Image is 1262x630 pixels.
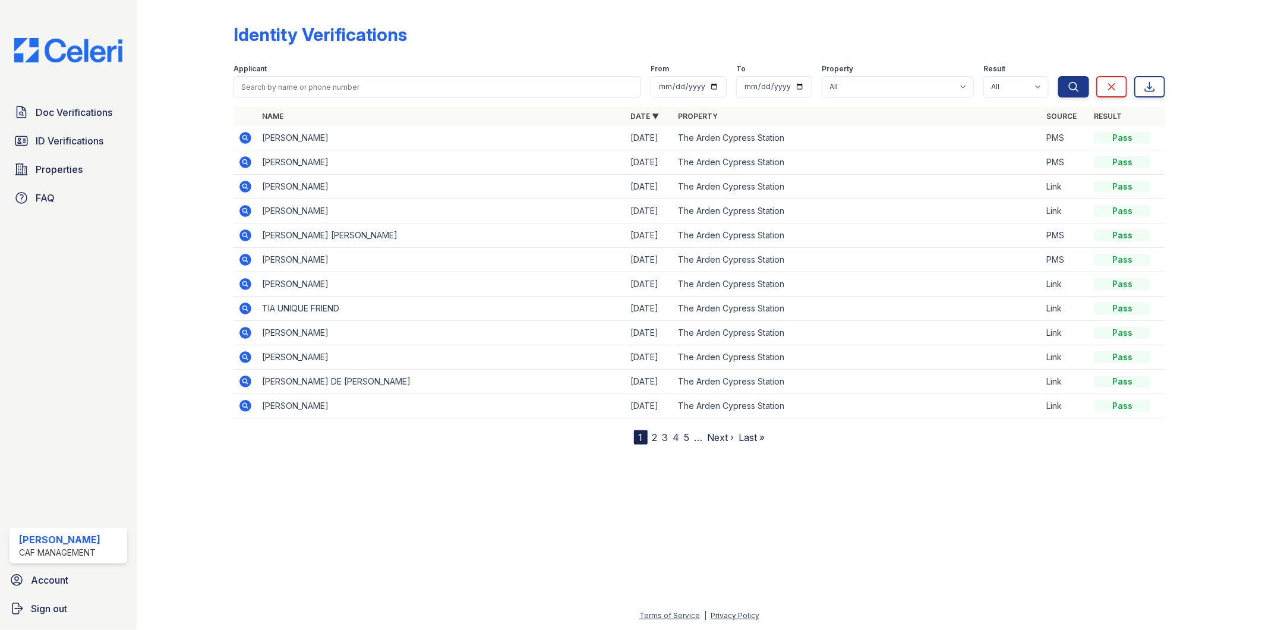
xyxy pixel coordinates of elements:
[708,431,734,443] a: Next ›
[1046,112,1077,121] a: Source
[673,272,1042,297] td: The Arden Cypress Station
[262,112,283,121] a: Name
[36,105,112,119] span: Doc Verifications
[1094,229,1151,241] div: Pass
[626,150,673,175] td: [DATE]
[1094,254,1151,266] div: Pass
[639,611,700,620] a: Terms of Service
[626,321,673,345] td: [DATE]
[31,601,67,616] span: Sign out
[651,64,669,74] label: From
[257,321,626,345] td: [PERSON_NAME]
[1042,126,1089,150] td: PMS
[36,134,103,148] span: ID Verifications
[1042,297,1089,321] td: Link
[822,64,853,74] label: Property
[5,38,132,62] img: CE_Logo_Blue-a8612792a0a2168367f1c8372b55b34899dd931a85d93a1a3d3e32e68fde9ad4.png
[673,297,1042,321] td: The Arden Cypress Station
[739,431,765,443] a: Last »
[257,297,626,321] td: TIA UNIQUE FRIEND
[673,394,1042,418] td: The Arden Cypress Station
[1094,132,1151,144] div: Pass
[626,223,673,248] td: [DATE]
[10,129,127,153] a: ID Verifications
[19,533,100,547] div: [PERSON_NAME]
[1042,345,1089,370] td: Link
[1042,175,1089,199] td: Link
[626,345,673,370] td: [DATE]
[1042,370,1089,394] td: Link
[678,112,718,121] a: Property
[704,611,706,620] div: |
[257,370,626,394] td: [PERSON_NAME] DE [PERSON_NAME]
[257,150,626,175] td: [PERSON_NAME]
[1042,272,1089,297] td: Link
[19,547,100,559] div: CAF Management
[1042,199,1089,223] td: Link
[1094,181,1151,193] div: Pass
[257,248,626,272] td: [PERSON_NAME]
[673,370,1042,394] td: The Arden Cypress Station
[673,321,1042,345] td: The Arden Cypress Station
[684,431,690,443] a: 5
[234,24,407,45] div: Identity Verifications
[1094,205,1151,217] div: Pass
[234,64,267,74] label: Applicant
[1042,321,1089,345] td: Link
[673,199,1042,223] td: The Arden Cypress Station
[1094,327,1151,339] div: Pass
[10,100,127,124] a: Doc Verifications
[257,175,626,199] td: [PERSON_NAME]
[257,126,626,150] td: [PERSON_NAME]
[626,370,673,394] td: [DATE]
[257,345,626,370] td: [PERSON_NAME]
[626,272,673,297] td: [DATE]
[983,64,1005,74] label: Result
[31,573,68,587] span: Account
[5,597,132,620] a: Sign out
[673,175,1042,199] td: The Arden Cypress Station
[626,297,673,321] td: [DATE]
[711,611,759,620] a: Privacy Policy
[1094,156,1151,168] div: Pass
[257,394,626,418] td: [PERSON_NAME]
[257,199,626,223] td: [PERSON_NAME]
[634,430,648,445] div: 1
[1094,303,1151,314] div: Pass
[673,431,680,443] a: 4
[736,64,746,74] label: To
[36,191,55,205] span: FAQ
[1042,150,1089,175] td: PMS
[630,112,659,121] a: Date ▼
[257,272,626,297] td: [PERSON_NAME]
[1094,112,1122,121] a: Result
[5,568,132,592] a: Account
[626,199,673,223] td: [DATE]
[1094,351,1151,363] div: Pass
[673,248,1042,272] td: The Arden Cypress Station
[1094,400,1151,412] div: Pass
[652,431,658,443] a: 2
[10,186,127,210] a: FAQ
[234,76,642,97] input: Search by name or phone number
[10,157,127,181] a: Properties
[673,223,1042,248] td: The Arden Cypress Station
[626,248,673,272] td: [DATE]
[1042,223,1089,248] td: PMS
[1042,394,1089,418] td: Link
[1042,248,1089,272] td: PMS
[626,394,673,418] td: [DATE]
[673,345,1042,370] td: The Arden Cypress Station
[695,430,703,445] span: …
[1094,278,1151,290] div: Pass
[673,150,1042,175] td: The Arden Cypress Station
[626,175,673,199] td: [DATE]
[673,126,1042,150] td: The Arden Cypress Station
[1094,376,1151,388] div: Pass
[36,162,83,177] span: Properties
[257,223,626,248] td: [PERSON_NAME] [PERSON_NAME]
[626,126,673,150] td: [DATE]
[662,431,668,443] a: 3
